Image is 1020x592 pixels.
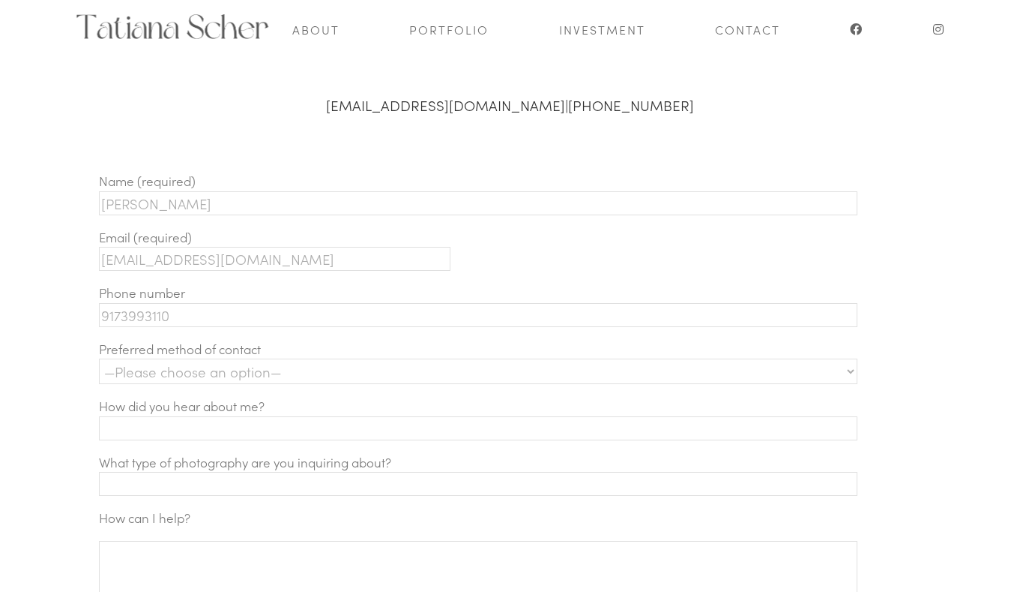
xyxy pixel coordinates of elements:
[99,228,942,284] p: Email (required)
[99,172,942,228] p: Name (required)
[99,284,942,340] p: Phone number
[568,95,694,115] a: [PHONE_NUMBER]
[75,14,270,39] img: Elopement photography
[99,340,942,398] p: Preferred method of contact
[99,397,942,453] p: How did you hear about me?
[326,95,694,115] span: |
[326,95,565,115] a: [EMAIL_ADDRESS][DOMAIN_NAME]
[99,509,942,541] p: How can I help?
[99,453,942,509] p: What type of photography are you inquiring about?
